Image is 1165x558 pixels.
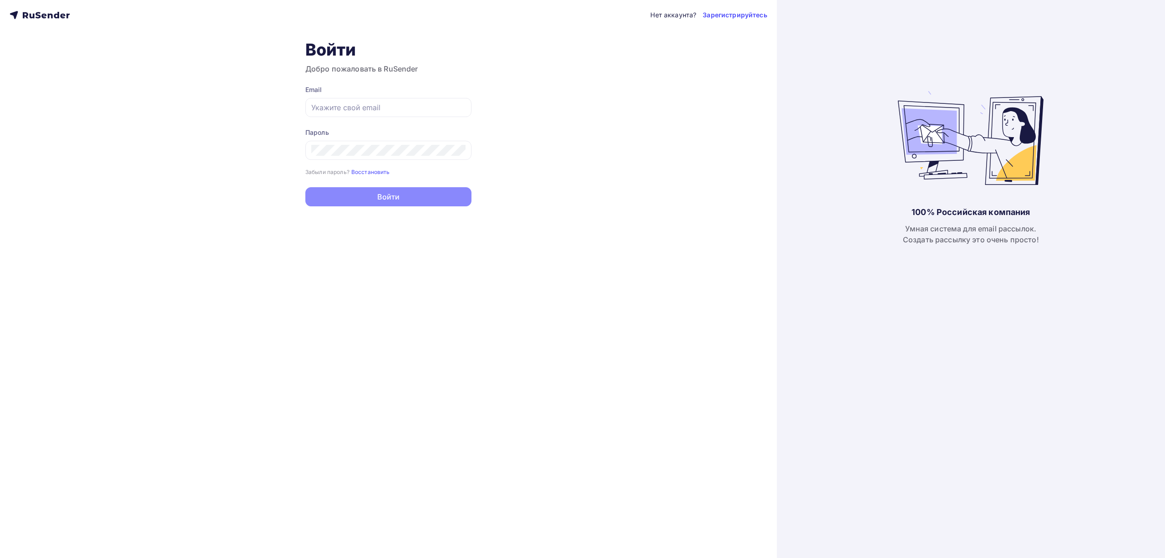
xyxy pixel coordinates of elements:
[912,207,1030,218] div: 100% Российская компания
[305,85,471,94] div: Email
[305,169,349,175] small: Забыли пароль?
[650,10,696,20] div: Нет аккаунта?
[351,168,390,175] a: Восстановить
[703,10,767,20] a: Зарегистрируйтесь
[305,40,471,60] h1: Войти
[305,128,471,137] div: Пароль
[305,63,471,74] h3: Добро пожаловать в RuSender
[311,102,466,113] input: Укажите свой email
[903,223,1039,245] div: Умная система для email рассылок. Создать рассылку это очень просто!
[305,187,471,206] button: Войти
